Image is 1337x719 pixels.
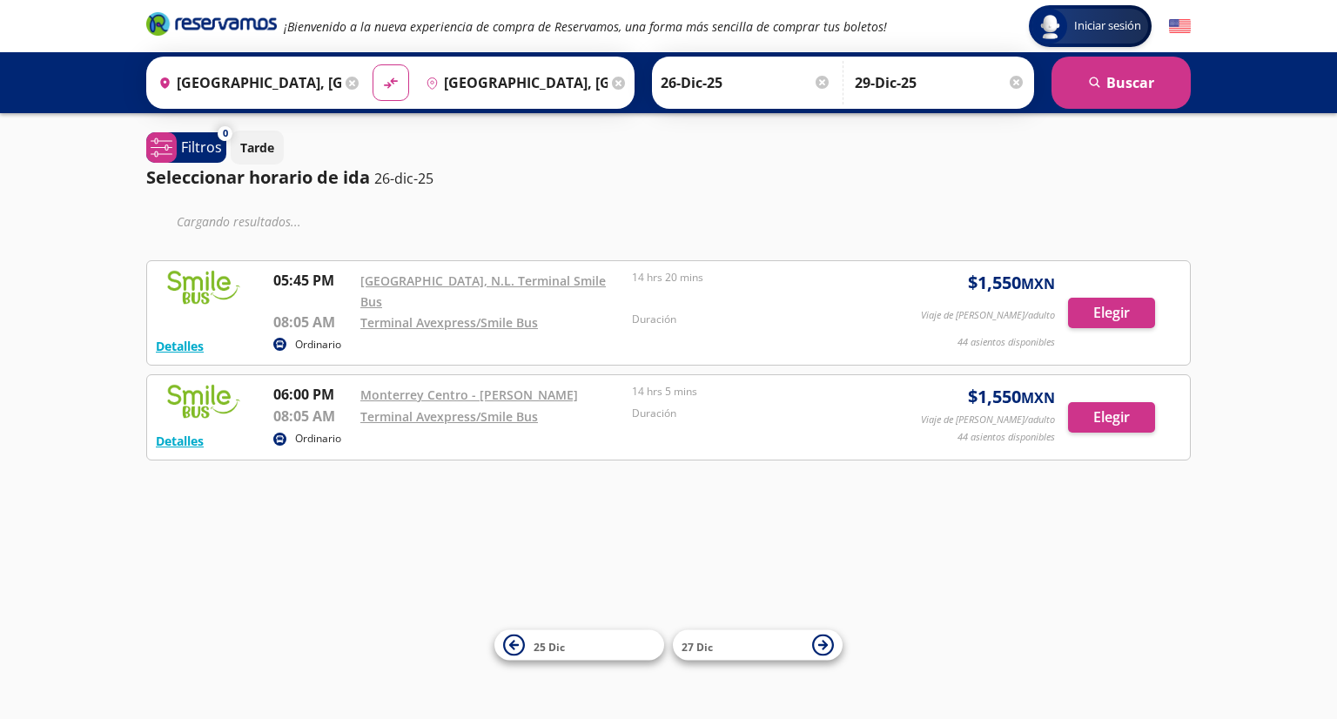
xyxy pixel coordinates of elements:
[632,406,895,421] p: Duración
[1068,402,1155,433] button: Elegir
[151,61,341,104] input: Buscar Origen
[1021,274,1055,293] small: MXN
[146,132,226,163] button: 0Filtros
[146,10,277,37] i: Brand Logo
[284,18,887,35] em: ¡Bienvenido a la nueva experiencia de compra de Reservamos, una forma más sencilla de comprar tus...
[673,630,843,661] button: 27 Dic
[682,639,713,654] span: 27 Dic
[146,165,370,191] p: Seleccionar horario de ida
[632,312,895,327] p: Duración
[223,126,228,141] span: 0
[1169,16,1191,37] button: English
[632,270,895,286] p: 14 hrs 20 mins
[921,413,1055,427] p: Viaje de [PERSON_NAME]/adulto
[1068,298,1155,328] button: Elegir
[231,131,284,165] button: Tarde
[1021,388,1055,407] small: MXN
[661,61,831,104] input: Elegir Fecha
[419,61,608,104] input: Buscar Destino
[240,138,274,157] p: Tarde
[156,384,252,419] img: RESERVAMOS
[360,272,606,310] a: [GEOGRAPHIC_DATA], N.L. Terminal Smile Bus
[295,431,341,447] p: Ordinario
[534,639,565,654] span: 25 Dic
[156,337,204,355] button: Detalles
[273,384,352,405] p: 06:00 PM
[855,61,1025,104] input: Opcional
[921,308,1055,323] p: Viaje de [PERSON_NAME]/adulto
[181,137,222,158] p: Filtros
[957,430,1055,445] p: 44 asientos disponibles
[273,312,352,333] p: 08:05 AM
[146,10,277,42] a: Brand Logo
[156,432,204,450] button: Detalles
[374,168,433,189] p: 26-dic-25
[295,337,341,353] p: Ordinario
[968,384,1055,410] span: $ 1,550
[273,406,352,427] p: 08:05 AM
[273,270,352,291] p: 05:45 PM
[1067,17,1148,35] span: Iniciar sesión
[360,386,578,403] a: Monterrey Centro - [PERSON_NAME]
[957,335,1055,350] p: 44 asientos disponibles
[494,630,664,661] button: 25 Dic
[968,270,1055,296] span: $ 1,550
[360,408,538,425] a: Terminal Avexpress/Smile Bus
[632,384,895,400] p: 14 hrs 5 mins
[1051,57,1191,109] button: Buscar
[360,314,538,331] a: Terminal Avexpress/Smile Bus
[156,270,252,305] img: RESERVAMOS
[177,213,301,230] em: Cargando resultados ...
